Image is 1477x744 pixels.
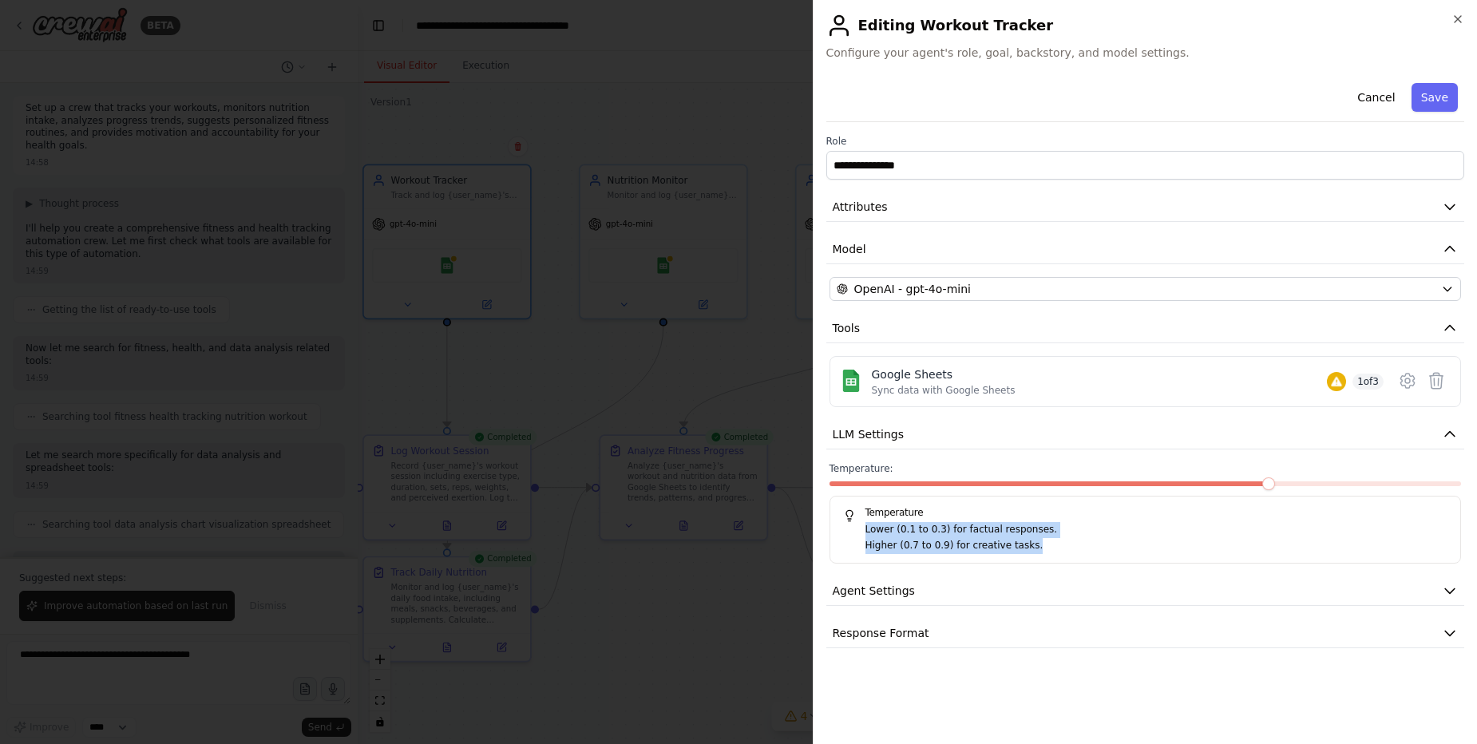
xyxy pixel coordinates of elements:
span: Temperature: [830,462,893,475]
h5: Temperature [843,506,1448,519]
button: Agent Settings [826,576,1465,606]
div: Sync data with Google Sheets [872,384,1016,397]
label: Role [826,135,1465,148]
button: LLM Settings [826,420,1465,449]
span: Model [833,241,866,257]
button: OpenAI - gpt-4o-mini [830,277,1462,301]
p: Higher (0.7 to 0.9) for creative tasks. [865,538,1448,554]
span: Attributes [833,199,888,215]
button: Model [826,235,1465,264]
p: Lower (0.1 to 0.3) for factual responses. [865,522,1448,538]
span: Agent Settings [833,583,915,599]
button: Tools [826,314,1465,343]
img: Google Sheets [840,370,862,392]
button: Save [1412,83,1458,112]
span: OpenAI - gpt-4o-mini [854,281,971,297]
span: Response Format [833,625,929,641]
button: Cancel [1348,83,1404,112]
span: 1 of 3 [1352,374,1384,390]
h2: Editing Workout Tracker [826,13,1465,38]
span: LLM Settings [833,426,905,442]
button: Response Format [826,619,1465,648]
button: Configure tool [1393,366,1422,395]
span: Tools [833,320,861,336]
button: Attributes [826,192,1465,222]
span: Configure your agent's role, goal, backstory, and model settings. [826,45,1465,61]
button: Delete tool [1422,366,1451,395]
div: Google Sheets [872,366,1016,382]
